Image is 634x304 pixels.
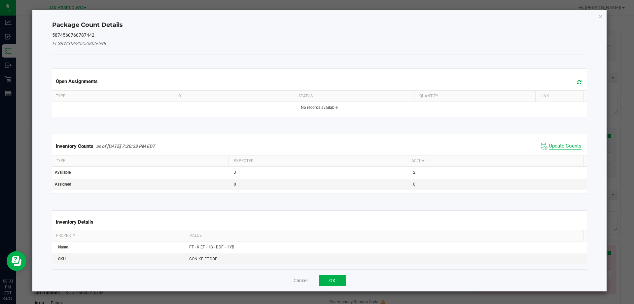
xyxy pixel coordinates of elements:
span: Open Assignments [56,78,98,84]
span: CON-KF-FT-DDF [189,257,217,261]
button: Close [598,12,603,20]
h5: FLSRWGM-20250805-698 [52,41,587,46]
span: Type [56,158,65,163]
span: ID [177,94,181,98]
button: OK [319,275,346,286]
span: Actual [411,158,426,163]
span: Expected [234,158,254,163]
span: 3 [234,170,236,175]
span: Available [55,170,71,175]
span: Property [56,233,75,238]
span: Status [299,94,313,98]
button: Cancel [294,277,307,284]
h5: 5874560760787442 [52,33,587,38]
span: Assigned [55,182,71,187]
td: No records available. [51,102,588,113]
span: FT - KIEF - 1G - DDF - HYB [189,245,234,249]
span: SKU [58,257,66,261]
span: Inventory Counts [56,143,93,149]
span: Name [58,245,68,249]
span: as of [DATE] 7:20:33 PM EDT [96,144,155,149]
span: Inventory Details [56,219,93,225]
span: 0 [234,182,236,187]
span: Update Counts [549,143,581,150]
iframe: Resource center [7,251,26,271]
span: Value [190,233,202,238]
h4: Package Count Details [52,21,587,29]
span: 0 [413,182,415,187]
span: 2 [413,170,415,175]
span: Link [541,94,549,98]
span: Quantity [419,94,438,98]
span: Type [56,94,65,98]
